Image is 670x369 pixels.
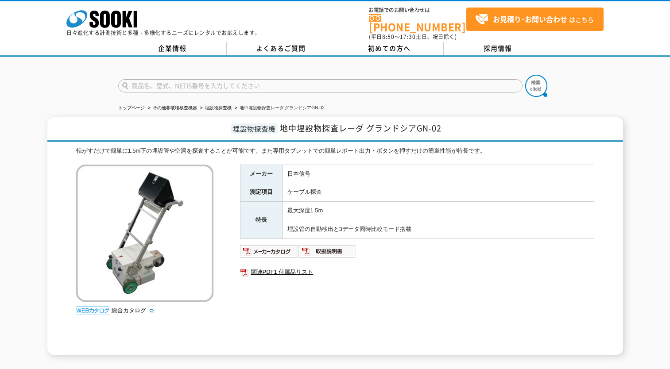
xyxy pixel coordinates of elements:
[283,183,594,202] td: ケーブル探査
[369,14,466,32] a: [PHONE_NUMBER]
[298,250,356,257] a: 取扱説明書
[240,244,298,258] img: メーカーカタログ
[66,30,260,35] p: 日々進化する計測技術と多種・多様化するニーズにレンタルでお応えします。
[335,42,444,55] a: 初めての方へ
[280,122,442,134] span: 地中埋設物探査レーダ グランドシアGN-02
[231,123,278,134] span: 埋設物探査機
[400,33,416,41] span: 17:30
[112,307,155,314] a: 総合カタログ
[525,75,547,97] img: btn_search.png
[466,8,604,31] a: お見積り･お問い合わせはこちら
[240,202,283,238] th: 特長
[369,33,457,41] span: (平日 ～ 土日、祝日除く)
[283,202,594,238] td: 最大深度1.5m 埋設管の自動検出と3データ同時比較モード搭載
[240,250,298,257] a: メーカーカタログ
[118,105,145,110] a: トップページ
[283,165,594,183] td: 日本信号
[493,14,567,24] strong: お見積り･お問い合わせ
[298,244,356,258] img: 取扱説明書
[368,43,411,53] span: 初めての方へ
[118,79,523,92] input: 商品名、型式、NETIS番号を入力してください
[240,165,283,183] th: メーカー
[240,183,283,202] th: 測定項目
[76,165,213,302] img: 地中埋設物探査レーダ グランドシアGN-02
[369,8,466,13] span: お電話でのお問い合わせは
[76,306,109,315] img: webカタログ
[153,105,197,110] a: その他非破壊検査機器
[76,146,594,156] div: 転がすだけで簡単に1.5m下の埋設管や空洞を探査することが可能です。また専用タブレットでの簡単レポート出力・ボタンを押すだけの簡単性能が特長です。
[205,105,232,110] a: 埋設物探査機
[382,33,395,41] span: 8:50
[240,266,594,278] a: 関連PDF1 付属品リスト
[227,42,335,55] a: よくあるご質問
[118,42,227,55] a: 企業情報
[233,104,325,113] li: 地中埋設物探査レーダ グランドシアGN-02
[475,13,594,26] span: はこちら
[444,42,552,55] a: 採用情報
